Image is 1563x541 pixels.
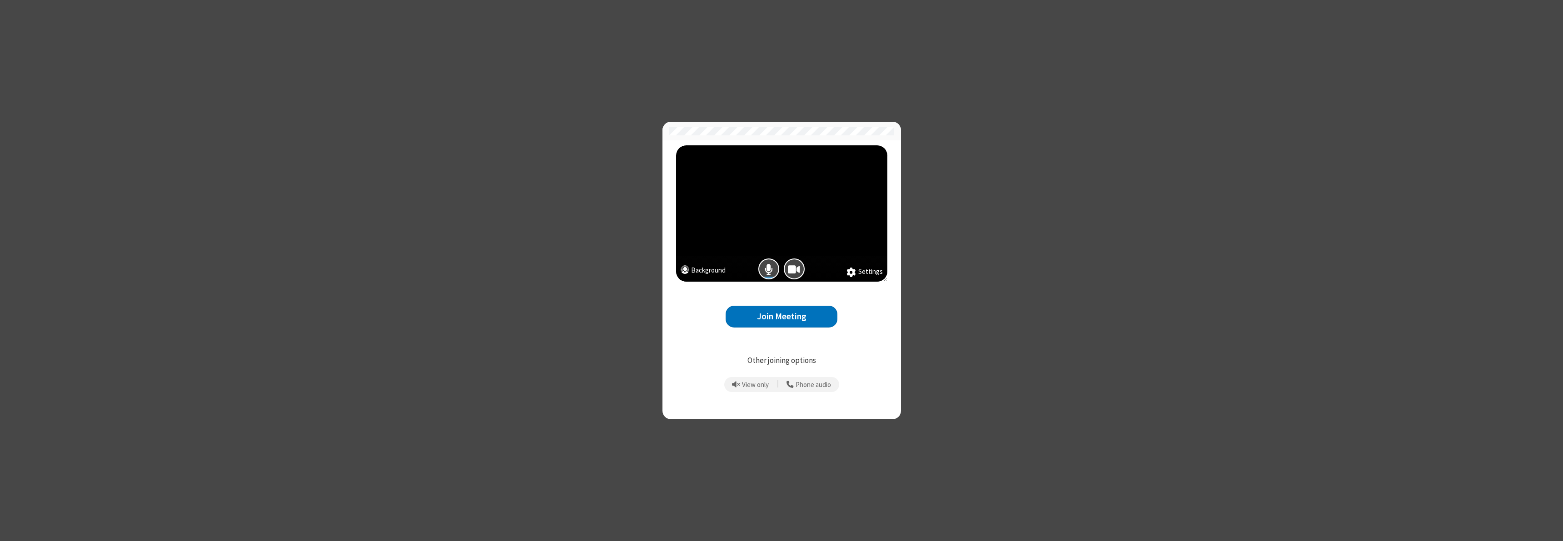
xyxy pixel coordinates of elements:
button: Mic is on [758,258,779,279]
span: Phone audio [796,381,831,389]
span: | [777,378,779,391]
button: Settings [846,267,883,278]
button: Use your phone for mic and speaker while you view the meeting on this device. [783,377,835,392]
button: Background [681,265,726,278]
button: Prevent echo when there is already an active mic and speaker in the room. [729,377,772,392]
p: Other joining options [676,355,887,367]
span: View only [742,381,769,389]
button: Join Meeting [726,306,837,328]
button: Camera is on [784,258,805,279]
